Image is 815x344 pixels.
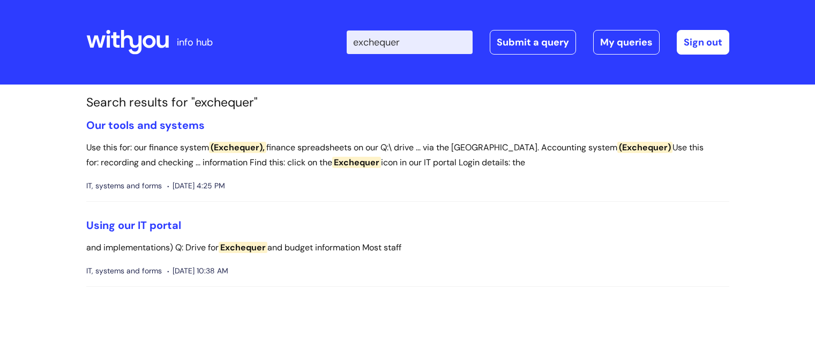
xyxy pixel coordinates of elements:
[490,30,576,55] a: Submit a query
[332,157,381,168] span: Exchequer
[86,218,181,232] a: Using our IT portal
[86,264,162,278] span: IT, systems and forms
[593,30,660,55] a: My queries
[86,95,729,110] h1: Search results for "exchequer"
[86,240,729,256] p: and implementations) Q: Drive for and budget information Most staff
[209,142,266,153] span: (Exchequer),
[347,30,729,55] div: | -
[347,30,473,54] input: Search
[86,140,729,171] p: Use this for: our finance system finance spreadsheets on our Q:\ drive ... via the [GEOGRAPHIC_DA...
[86,179,162,193] span: IT, systems and forms
[177,34,213,51] p: info hub
[86,118,205,132] a: Our tools and systems
[219,242,267,253] span: Exchequer
[167,179,225,193] span: [DATE] 4:25 PM
[677,30,729,55] a: Sign out
[617,142,672,153] span: (Exchequer)
[167,264,228,278] span: [DATE] 10:38 AM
